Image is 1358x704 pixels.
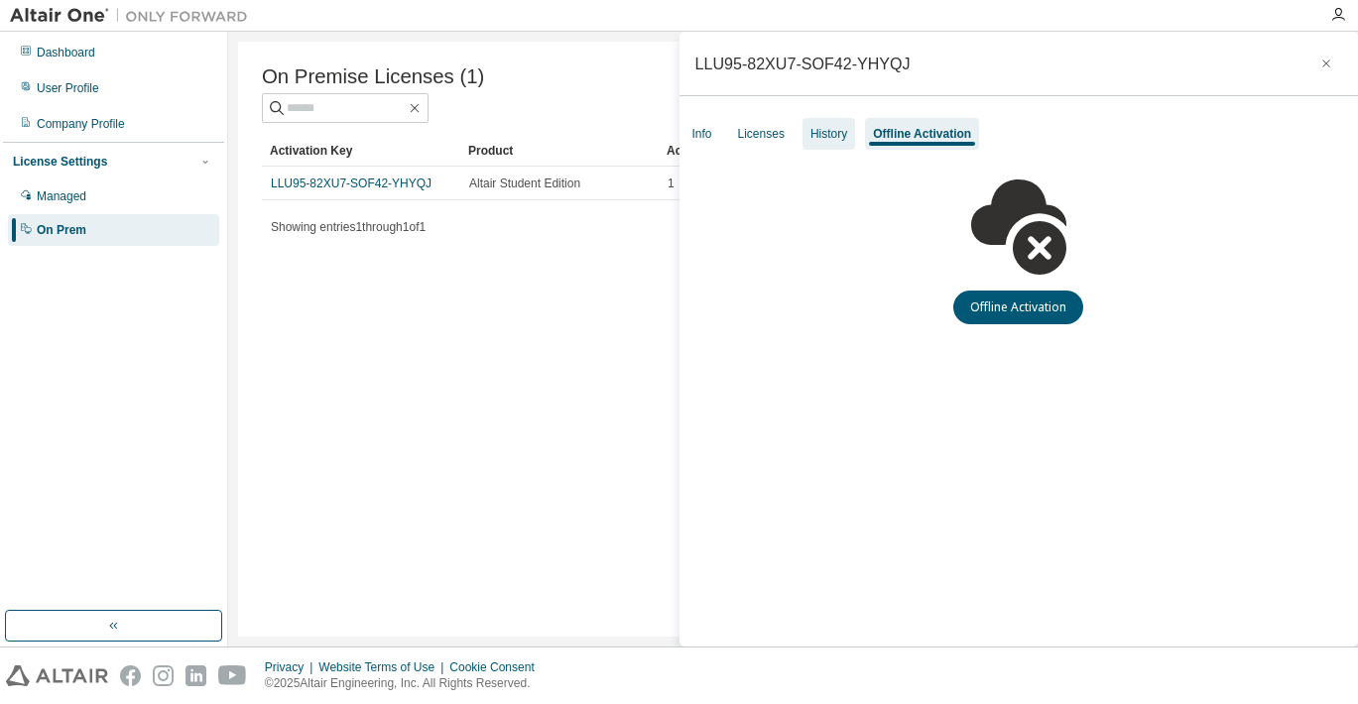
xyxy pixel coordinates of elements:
[318,659,449,675] div: Website Terms of Use
[153,665,174,686] img: instagram.svg
[13,154,107,170] div: License Settings
[37,45,95,60] div: Dashboard
[692,126,712,142] div: Info
[271,220,426,234] span: Showing entries 1 through 1 of 1
[449,659,546,675] div: Cookie Consent
[185,665,206,686] img: linkedin.svg
[271,176,432,190] a: LLU95-82XU7-SOF42-YHYQJ
[265,659,318,675] div: Privacy
[873,126,971,142] div: Offline Activation
[6,665,108,686] img: altair_logo.svg
[695,56,911,71] div: LLU95-82XU7-SOF42-YHYQJ
[668,176,675,191] span: 1
[262,65,484,88] span: On Premise Licenses (1)
[468,135,651,167] div: Product
[37,188,86,204] div: Managed
[810,126,847,142] div: History
[37,80,99,96] div: User Profile
[218,665,247,686] img: youtube.svg
[738,126,785,142] div: Licenses
[120,665,141,686] img: facebook.svg
[265,675,547,692] p: © 2025 Altair Engineering, Inc. All Rights Reserved.
[37,116,125,132] div: Company Profile
[953,291,1083,324] button: Offline Activation
[667,135,849,167] div: Activation Allowed
[37,222,86,238] div: On Prem
[10,6,258,26] img: Altair One
[469,176,580,191] span: Altair Student Edition
[270,135,452,167] div: Activation Key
